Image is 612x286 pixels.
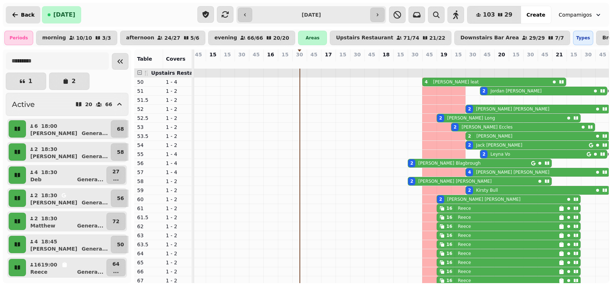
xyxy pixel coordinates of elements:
[41,192,57,199] p: 18:30
[447,115,495,121] p: [PERSON_NAME] Long
[468,142,471,148] div: 2
[30,222,55,229] p: Matthew
[336,35,393,41] p: Upstairs Restaurant
[585,51,591,58] p: 30
[82,245,108,252] p: Genera ...
[111,236,130,253] button: 50
[6,73,46,90] button: 1
[164,35,180,40] p: 24 / 27
[42,35,66,41] p: morning
[512,51,519,58] p: 15
[468,106,471,112] div: 2
[440,51,447,58] p: 19
[137,268,160,275] p: 66
[454,124,456,130] div: 2
[166,142,189,149] p: 1 - 2
[247,35,263,40] p: 66 / 66
[27,120,109,138] button: 618:00[PERSON_NAME]Genera...
[166,151,189,158] p: 1 - 4
[354,51,360,58] p: 30
[137,160,160,167] p: 56
[12,99,35,109] h2: Active
[27,143,109,161] button: 218:30[PERSON_NAME]Genera...
[458,242,471,247] p: Reece
[426,51,433,58] p: 45
[476,187,498,193] p: Kirsty Bull
[482,151,485,157] div: 2
[111,120,130,138] button: 68
[446,251,453,256] div: 16
[166,259,189,266] p: 1 - 2
[403,35,419,40] p: 71 / 74
[458,269,471,274] p: Reece
[470,60,476,67] p: 12
[76,35,92,40] p: 10 / 10
[310,51,317,58] p: 45
[368,51,375,58] p: 45
[137,187,160,194] p: 59
[600,60,606,67] p: 0
[433,79,478,85] p: [PERSON_NAME] leat
[166,187,189,194] p: 1 - 2
[369,60,375,67] p: 0
[143,70,208,76] span: 🍴 Upstairs Restaurant
[117,195,124,202] p: 56
[27,236,109,253] button: 418:45[PERSON_NAME]Genera...
[27,259,105,276] button: 1619:00ReeceGenera...
[447,196,520,202] p: [PERSON_NAME] [PERSON_NAME]
[446,214,453,220] div: 16
[224,51,231,58] p: 15
[166,214,189,221] p: 1 - 2
[166,78,189,86] p: 1 - 4
[77,268,104,276] p: Genera ...
[298,31,327,45] div: Areas
[570,51,577,58] p: 15
[166,223,189,230] p: 1 - 2
[166,277,189,284] p: 1 - 2
[296,51,303,58] p: 30
[439,196,442,202] div: 2
[446,242,453,247] div: 16
[137,241,160,248] p: 63.5
[166,250,189,257] p: 1 - 2
[113,268,119,275] p: ...
[555,35,564,40] p: 7 / 7
[439,115,442,121] div: 2
[137,87,160,95] p: 51
[484,60,490,67] p: 6
[418,160,481,166] p: [PERSON_NAME] Blagbrough
[34,238,38,245] p: 4
[77,222,104,229] p: Genera ...
[455,60,461,67] p: 5
[446,224,453,229] div: 16
[137,123,160,131] p: 53
[397,51,404,58] p: 15
[137,178,160,185] p: 58
[4,31,33,45] div: Periods
[458,278,471,283] p: Reece
[105,102,112,107] p: 66
[137,96,160,104] p: 51.5
[455,51,462,58] p: 15
[273,35,289,40] p: 20 / 20
[454,31,570,45] button: Downstairs Bar Area29/297/7
[383,60,389,67] p: 6
[112,53,128,70] button: Collapse sidebar
[411,51,418,58] p: 30
[166,205,189,212] p: 1 - 2
[137,223,160,230] p: 62
[106,166,126,184] button: 27...
[41,169,57,176] p: 18:30
[28,78,32,84] p: 1
[41,261,57,268] p: 19:00
[166,123,189,131] p: 1 - 2
[559,11,592,18] span: Compamigos
[483,12,495,18] span: 103
[34,192,38,199] p: 2
[166,96,189,104] p: 1 - 2
[267,51,274,58] p: 16
[27,213,105,230] button: 218:30MatthewGenera...
[77,176,104,183] p: Genera ...
[137,142,160,149] p: 54
[446,278,453,283] div: 16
